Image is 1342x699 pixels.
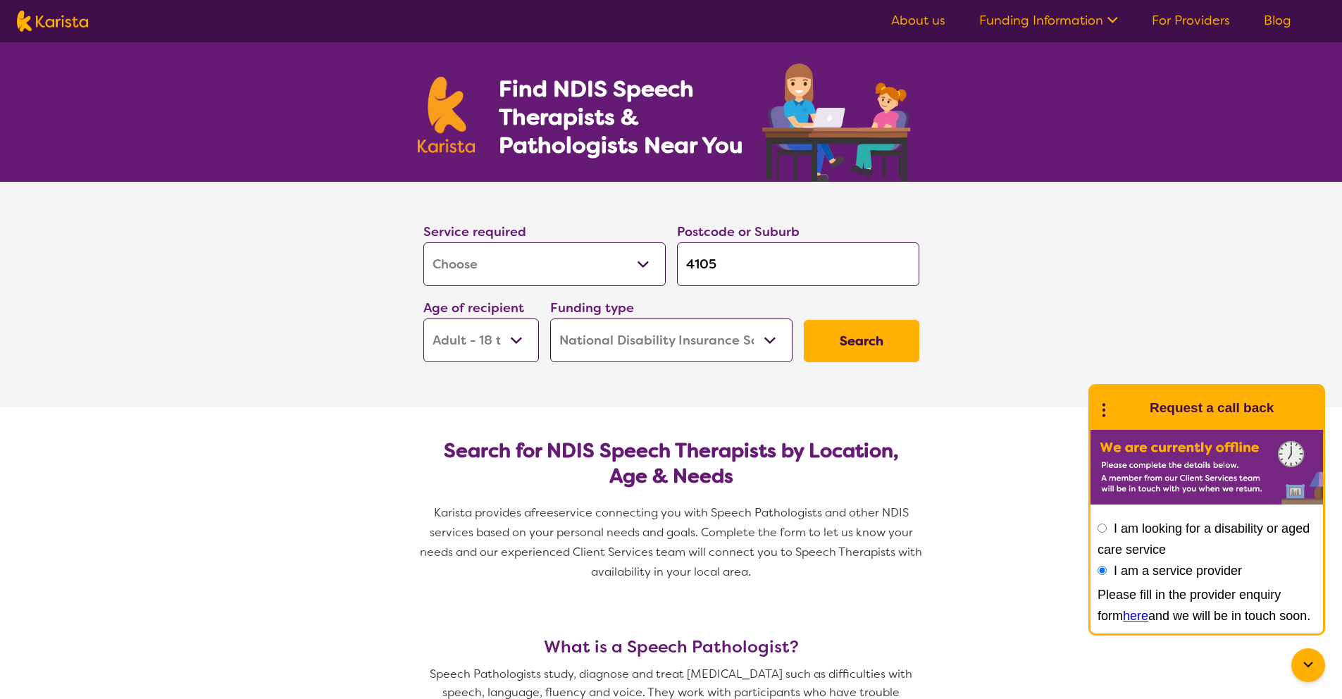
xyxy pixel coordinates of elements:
[1114,564,1242,578] label: I am a service provider
[804,320,919,362] button: Search
[420,505,925,579] span: service connecting you with Speech Pathologists and other NDIS services based on your personal ne...
[531,505,554,520] span: free
[751,58,925,182] img: speech-therapy
[423,223,526,240] label: Service required
[1098,521,1310,557] label: I am looking for a disability or aged care service
[499,75,759,159] h1: Find NDIS Speech Therapists & Pathologists Near You
[1113,394,1141,422] img: Karista
[677,223,800,240] label: Postcode or Suburb
[891,12,945,29] a: About us
[1123,609,1148,623] a: here
[1150,397,1274,419] h1: Request a call back
[1152,12,1230,29] a: For Providers
[423,299,524,316] label: Age of recipient
[1091,430,1323,505] img: Karista offline chat form to request call back
[1098,584,1316,626] div: Please fill in the provider enquiry form and we will be in touch soon.
[550,299,634,316] label: Funding type
[677,242,919,286] input: Type
[418,637,925,657] h3: What is a Speech Pathologist?
[17,11,88,32] img: Karista logo
[979,12,1118,29] a: Funding Information
[1264,12,1291,29] a: Blog
[418,77,476,153] img: Karista logo
[434,505,531,520] span: Karista provides a
[435,438,908,489] h2: Search for NDIS Speech Therapists by Location, Age & Needs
